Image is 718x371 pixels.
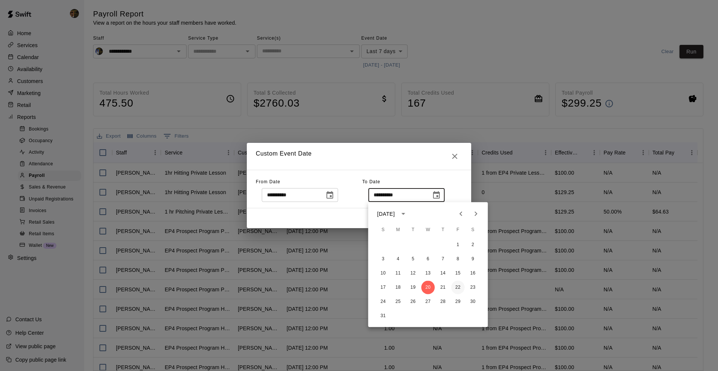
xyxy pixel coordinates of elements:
[406,267,420,280] button: 12
[436,281,450,294] button: 21
[436,295,450,309] button: 28
[377,267,390,280] button: 10
[377,252,390,266] button: 3
[466,281,480,294] button: 23
[451,295,465,309] button: 29
[466,295,480,309] button: 30
[377,281,390,294] button: 17
[436,223,450,237] span: Thursday
[377,223,390,237] span: Sunday
[451,238,465,252] button: 1
[406,281,420,294] button: 19
[392,281,405,294] button: 18
[392,223,405,237] span: Monday
[451,281,465,294] button: 22
[421,281,435,294] button: 20
[377,210,395,218] div: [DATE]
[362,179,380,184] span: To Date
[466,267,480,280] button: 16
[436,252,450,266] button: 7
[429,188,444,203] button: Choose date, selected date is Aug 20, 2025
[392,267,405,280] button: 11
[469,206,484,221] button: Next month
[421,267,435,280] button: 13
[436,267,450,280] button: 14
[454,206,469,221] button: Previous month
[451,267,465,280] button: 15
[421,223,435,237] span: Wednesday
[377,295,390,309] button: 24
[406,252,420,266] button: 5
[377,309,390,323] button: 31
[451,252,465,266] button: 8
[466,223,480,237] span: Saturday
[392,252,405,266] button: 4
[421,295,435,309] button: 27
[397,208,410,220] button: calendar view is open, switch to year view
[247,143,471,170] h2: Custom Event Date
[322,188,337,203] button: Choose date, selected date is Aug 18, 2025
[406,295,420,309] button: 26
[466,252,480,266] button: 9
[451,223,465,237] span: Friday
[406,223,420,237] span: Tuesday
[421,252,435,266] button: 6
[466,238,480,252] button: 2
[392,295,405,309] button: 25
[447,149,462,164] button: Close
[256,179,280,184] span: From Date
